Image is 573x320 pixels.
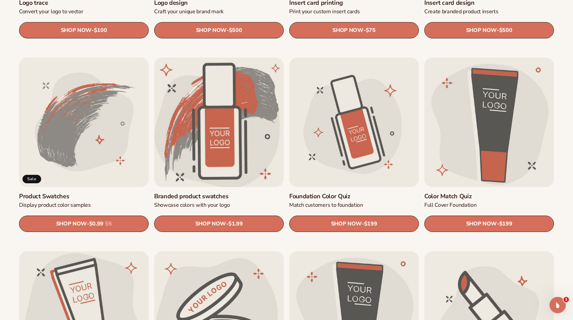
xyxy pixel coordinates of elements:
[466,27,497,34] span: SHOP NOW
[105,221,112,228] s: $5
[154,22,284,38] a: SHOP NOW- $500
[332,27,363,34] span: SHOP NOW
[195,221,226,227] span: SHOP NOW
[366,27,376,34] span: $75
[289,216,419,232] a: SHOP NOW- $199
[56,221,87,227] span: SHOP NOW
[289,192,419,200] a: Foundation Color Quiz
[331,221,362,227] span: SHOP NOW
[19,192,149,200] a: Product Swatches
[499,221,512,228] span: $199
[154,216,284,232] a: SHOP NOW- $1.99
[364,221,377,228] span: $199
[61,27,92,34] span: SHOP NOW
[94,27,107,34] span: $100
[563,297,569,302] span: 1
[289,22,419,38] a: SHOP NOW- $75
[19,216,149,232] a: SHOP NOW- $0.99 $5
[228,221,243,228] span: $1.99
[89,221,103,228] span: $0.99
[466,221,497,227] span: SHOP NOW
[196,27,227,34] span: SHOP NOW
[424,22,554,38] a: SHOP NOW- $500
[424,192,554,200] a: Color Match Quiz
[19,22,149,38] a: SHOP NOW- $100
[154,192,284,200] a: Branded product swatches
[229,27,242,34] span: $500
[550,297,566,313] iframe: Intercom live chat
[424,216,554,232] a: SHOP NOW- $199
[499,27,512,34] span: $500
